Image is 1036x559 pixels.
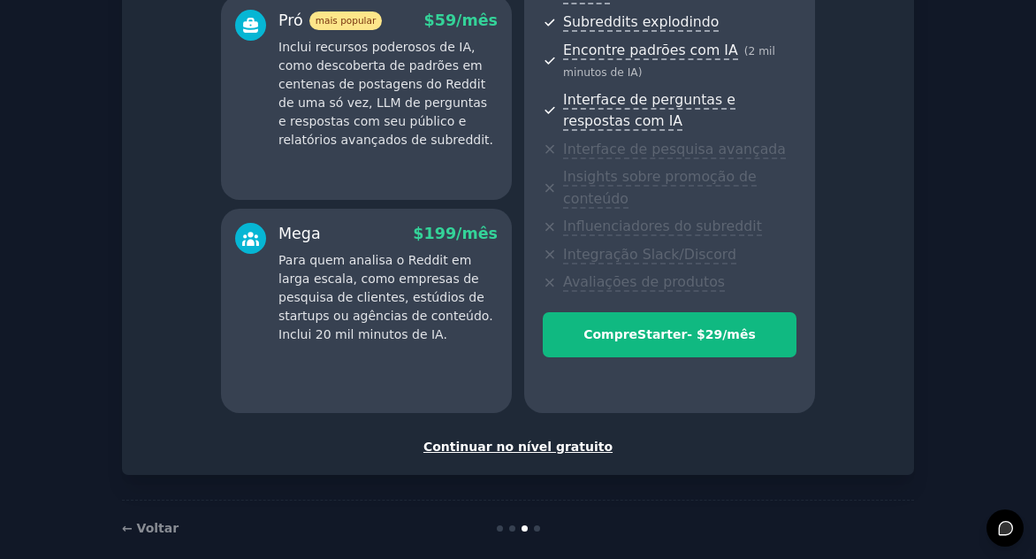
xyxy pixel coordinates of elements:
[435,11,456,29] font: 59
[122,521,179,535] a: ← Voltar
[583,327,637,341] font: Compre
[638,66,643,79] font: )
[456,11,498,29] font: /mês
[563,13,719,30] font: Subreddits explodindo
[424,225,457,242] font: 199
[563,273,725,290] font: Avaliações de produtos
[744,45,749,57] font: (
[563,91,735,130] font: Interface de perguntas e respostas com IA
[456,225,498,242] font: /mês
[278,225,321,242] font: Mega
[278,40,493,147] font: Inclui recursos poderosos de IA, como descoberta de padrões em centenas de postagens do Reddit de...
[563,218,762,234] font: Influenciadores do subreddit
[316,15,376,26] font: mais popular
[722,327,756,341] font: /mês
[543,312,796,357] button: CompreStarter- $29/mês
[424,11,435,29] font: $
[278,253,493,341] font: Para quem analisa o Reddit em larga escala, como empresas de pesquisa de clientes, estúdios de st...
[423,440,613,454] font: Continuar no nível gratuito
[413,225,423,242] font: $
[637,327,687,341] font: Starter
[278,11,303,29] font: Pró
[563,42,738,58] font: Encontre padrões com IA
[563,168,757,207] font: Insights sobre promoção de conteúdo
[563,45,775,80] font: 2 mil minutos de IA
[687,327,705,341] font: - $
[705,327,722,341] font: 29
[563,141,786,157] font: Interface de pesquisa avançada
[563,246,736,263] font: Integração Slack/Discord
